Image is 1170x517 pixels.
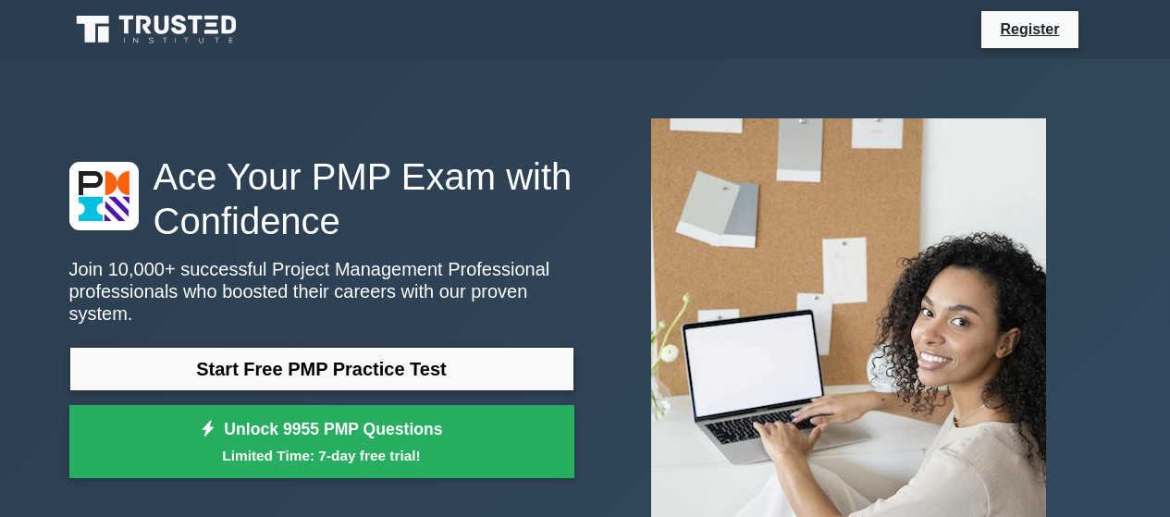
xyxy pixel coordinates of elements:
a: Unlock 9955 PMP QuestionsLimited Time: 7-day free trial! [69,405,574,479]
a: Register [989,18,1070,41]
small: Limited Time: 7-day free trial! [92,445,551,466]
h1: Ace Your PMP Exam with Confidence [69,154,574,243]
a: Start Free PMP Practice Test [69,347,574,391]
p: Join 10,000+ successful Project Management Professional professionals who boosted their careers w... [69,258,574,325]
